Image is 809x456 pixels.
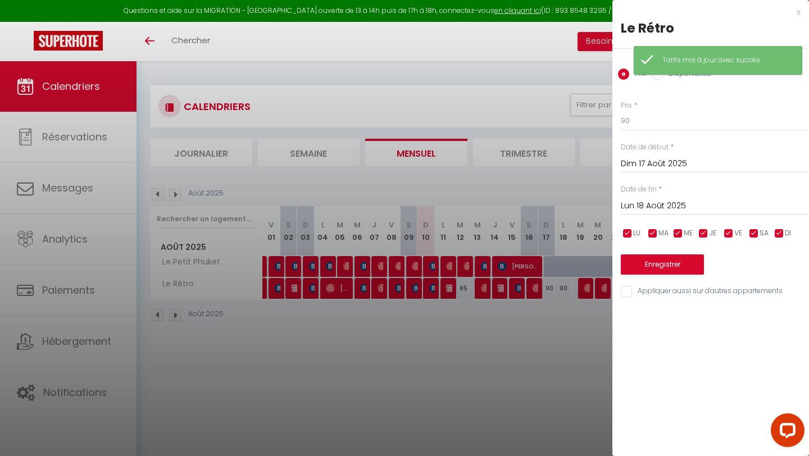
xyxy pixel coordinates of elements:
[621,19,801,37] div: Le Rétro
[621,142,669,153] label: Date de début
[760,228,769,239] span: SA
[734,228,742,239] span: VE
[621,101,632,111] label: Prix
[762,409,809,456] iframe: LiveChat chat widget
[621,254,704,275] button: Enregistrer
[662,55,790,66] div: Tarifs mis à jour avec succès
[658,228,669,239] span: MA
[785,228,791,239] span: DI
[621,184,657,195] label: Date de fin
[629,69,646,81] label: Prix
[684,228,693,239] span: ME
[612,6,801,19] div: x
[709,228,716,239] span: JE
[633,228,640,239] span: LU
